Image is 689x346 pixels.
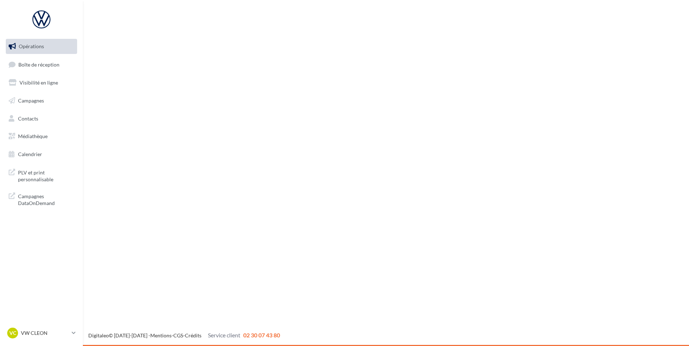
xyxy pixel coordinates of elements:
a: CGS [173,332,183,338]
a: Campagnes DataOnDemand [4,188,79,210]
span: 02 30 07 43 80 [243,332,280,338]
span: © [DATE]-[DATE] - - - [88,332,280,338]
a: Mentions [150,332,172,338]
a: Campagnes [4,93,79,108]
a: Digitaleo [88,332,109,338]
a: Opérations [4,39,79,54]
span: Médiathèque [18,133,48,139]
a: VC VW CLEON [6,326,77,340]
span: Campagnes DataOnDemand [18,191,74,207]
a: Médiathèque [4,129,79,144]
a: PLV et print personnalisable [4,165,79,186]
span: Boîte de réception [18,61,59,67]
span: Opérations [19,43,44,49]
span: PLV et print personnalisable [18,168,74,183]
a: Crédits [185,332,201,338]
span: Contacts [18,115,38,121]
a: Calendrier [4,147,79,162]
span: Campagnes [18,97,44,104]
span: Service client [208,332,240,338]
span: Calendrier [18,151,42,157]
a: Boîte de réception [4,57,79,72]
p: VW CLEON [21,329,69,337]
span: Visibilité en ligne [19,79,58,86]
a: Contacts [4,111,79,126]
span: VC [9,329,16,337]
a: Visibilité en ligne [4,75,79,90]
